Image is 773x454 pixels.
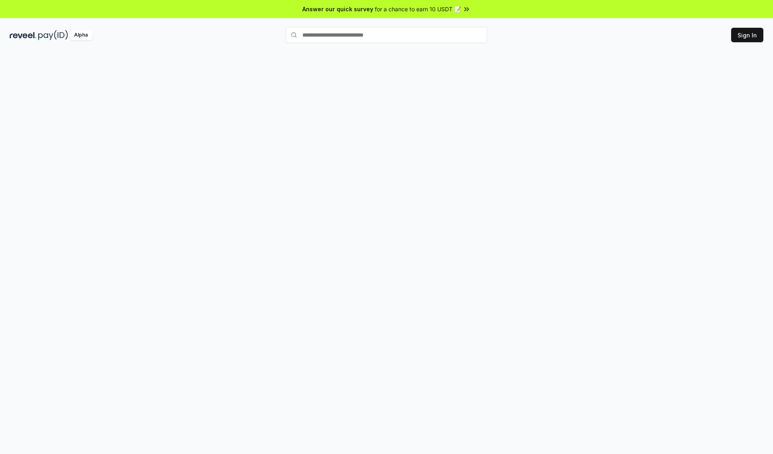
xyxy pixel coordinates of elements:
button: Sign In [731,28,763,42]
span: for a chance to earn 10 USDT 📝 [375,5,461,13]
img: pay_id [38,30,68,40]
img: reveel_dark [10,30,37,40]
div: Alpha [70,30,92,40]
span: Answer our quick survey [302,5,373,13]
